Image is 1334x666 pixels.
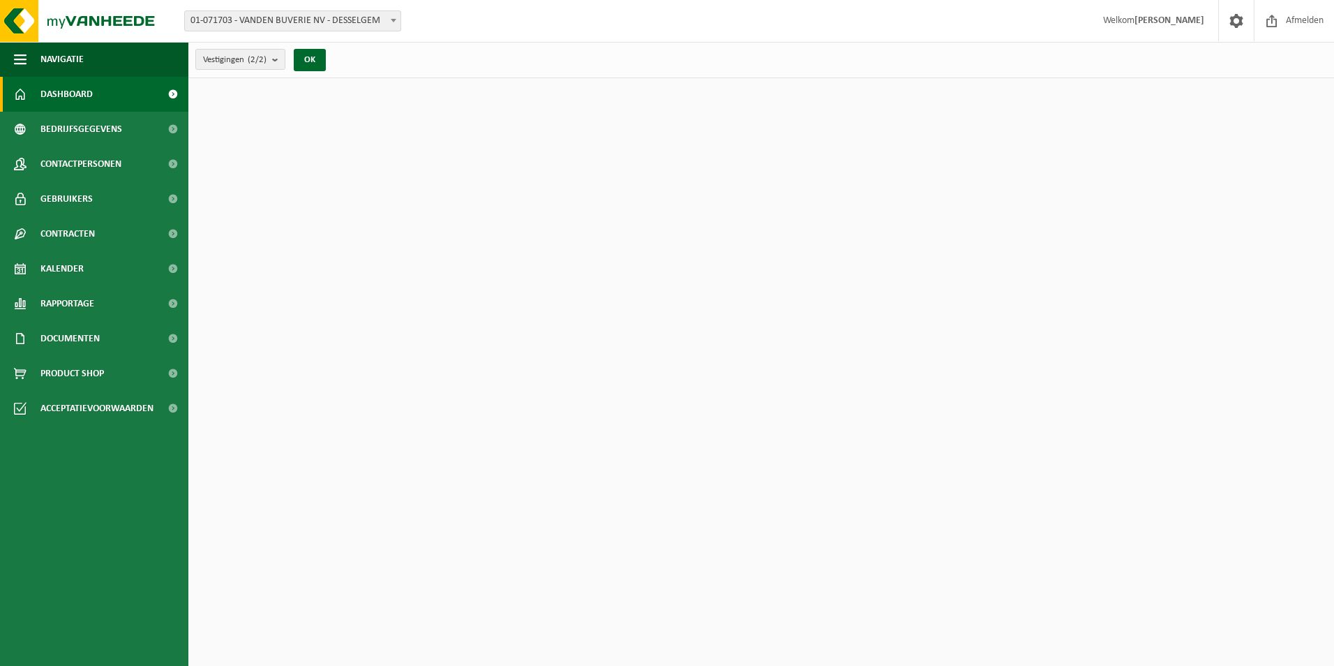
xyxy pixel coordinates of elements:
[195,49,285,70] button: Vestigingen(2/2)
[40,216,95,251] span: Contracten
[184,10,401,31] span: 01-071703 - VANDEN BUVERIE NV - DESSELGEM
[40,391,153,426] span: Acceptatievoorwaarden
[203,50,267,71] span: Vestigingen
[294,49,326,71] button: OK
[40,321,100,356] span: Documenten
[40,356,104,391] span: Product Shop
[185,11,400,31] span: 01-071703 - VANDEN BUVERIE NV - DESSELGEM
[40,286,94,321] span: Rapportage
[40,112,122,147] span: Bedrijfsgegevens
[40,77,93,112] span: Dashboard
[40,147,121,182] span: Contactpersonen
[1134,15,1204,26] strong: [PERSON_NAME]
[40,182,93,216] span: Gebruikers
[248,55,267,64] count: (2/2)
[40,42,84,77] span: Navigatie
[40,251,84,286] span: Kalender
